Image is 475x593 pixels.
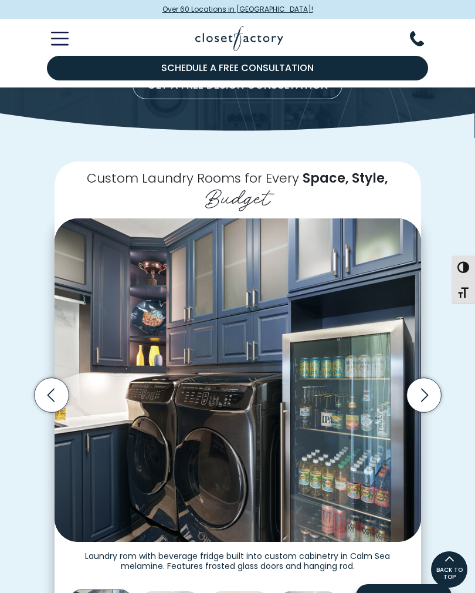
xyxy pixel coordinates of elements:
img: Closet Factory Logo [195,26,283,51]
button: Next slide [403,374,445,416]
a: Schedule a Free Consultation [47,56,428,80]
span: Custom Laundry Rooms for Every [87,169,299,187]
button: Toggle Mobile Menu [37,32,69,46]
a: BACK TO TOP [430,551,468,588]
button: Toggle High Contrast [452,255,475,279]
button: Toggle Font size [452,279,475,304]
span: Space, Style, [303,169,388,187]
button: Previous slide [30,374,73,416]
span: Over 60 Locations in [GEOGRAPHIC_DATA]! [162,4,313,15]
span: BACK TO TOP [431,567,467,581]
figcaption: Laundry rom with beverage fridge built into custom cabinetry in Calm Sea melamine. Features frost... [55,542,421,572]
button: Phone Number [410,31,438,46]
span: Budget [205,179,270,212]
img: Laundry rom with beverage fridge in calm sea melamine [55,218,421,542]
